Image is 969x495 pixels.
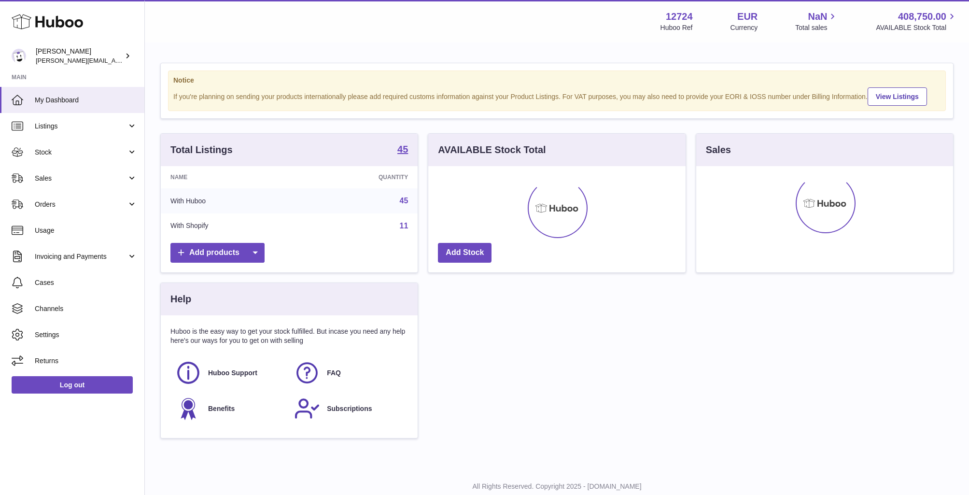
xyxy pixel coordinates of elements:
[660,23,693,32] div: Huboo Ref
[400,197,408,205] a: 45
[327,404,372,413] span: Subscriptions
[35,200,127,209] span: Orders
[397,144,408,156] a: 45
[170,143,233,156] h3: Total Listings
[808,10,827,23] span: NaN
[35,304,137,313] span: Channels
[170,243,265,263] a: Add products
[208,404,235,413] span: Benefits
[868,87,927,106] a: View Listings
[730,23,758,32] div: Currency
[173,86,941,106] div: If you're planning on sending your products internationally please add required customs informati...
[161,166,299,188] th: Name
[876,23,957,32] span: AVAILABLE Stock Total
[438,243,492,263] a: Add Stock
[36,47,123,65] div: [PERSON_NAME]
[400,222,408,230] a: 11
[327,368,341,378] span: FAQ
[876,10,957,32] a: 408,750.00 AVAILABLE Stock Total
[35,356,137,366] span: Returns
[170,293,191,306] h3: Help
[35,122,127,131] span: Listings
[795,23,838,32] span: Total sales
[161,188,299,213] td: With Huboo
[35,330,137,339] span: Settings
[35,148,127,157] span: Stock
[397,144,408,154] strong: 45
[35,278,137,287] span: Cases
[294,396,403,422] a: Subscriptions
[795,10,838,32] a: NaN Total sales
[737,10,758,23] strong: EUR
[175,360,284,386] a: Huboo Support
[35,252,127,261] span: Invoicing and Payments
[36,57,194,64] span: [PERSON_NAME][EMAIL_ADDRESS][DOMAIN_NAME]
[12,376,133,394] a: Log out
[438,143,546,156] h3: AVAILABLE Stock Total
[898,10,946,23] span: 408,750.00
[175,396,284,422] a: Benefits
[706,143,731,156] h3: Sales
[208,368,257,378] span: Huboo Support
[35,226,137,235] span: Usage
[35,96,137,105] span: My Dashboard
[294,360,403,386] a: FAQ
[12,49,26,63] img: sebastian@ffern.co
[299,166,418,188] th: Quantity
[153,482,961,491] p: All Rights Reserved. Copyright 2025 - [DOMAIN_NAME]
[170,327,408,345] p: Huboo is the easy way to get your stock fulfilled. But incase you need any help here's our ways f...
[173,76,941,85] strong: Notice
[35,174,127,183] span: Sales
[161,213,299,239] td: With Shopify
[666,10,693,23] strong: 12724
